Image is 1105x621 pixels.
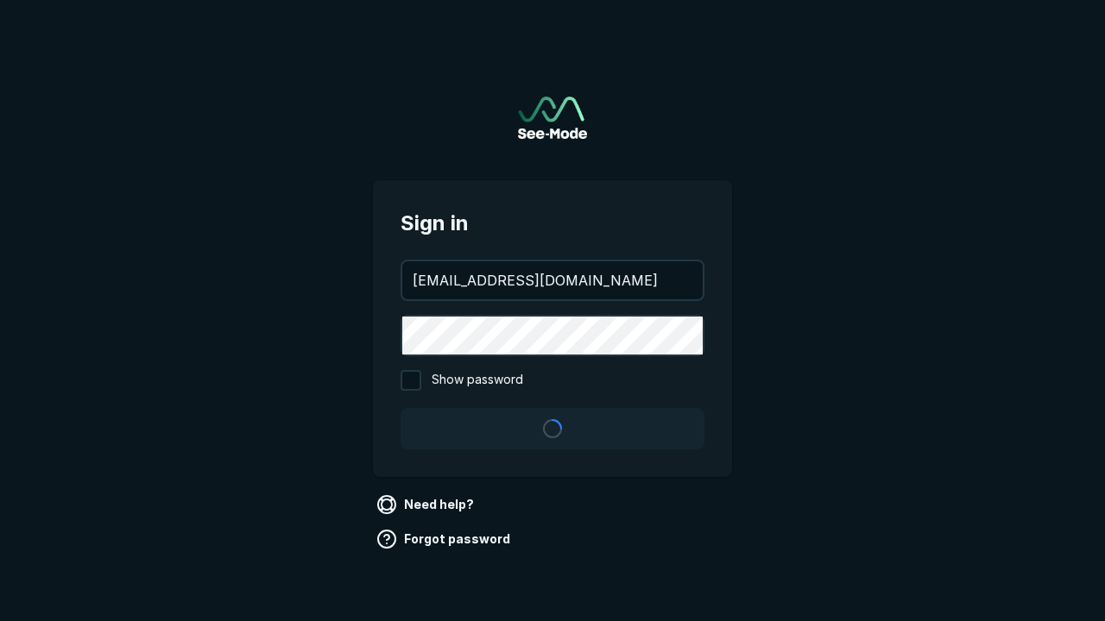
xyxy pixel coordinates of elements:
a: Go to sign in [518,97,587,139]
input: your@email.com [402,261,703,299]
a: Forgot password [373,525,517,553]
span: Show password [432,370,523,391]
span: Sign in [401,208,704,239]
img: See-Mode Logo [518,97,587,139]
a: Need help? [373,491,481,518]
